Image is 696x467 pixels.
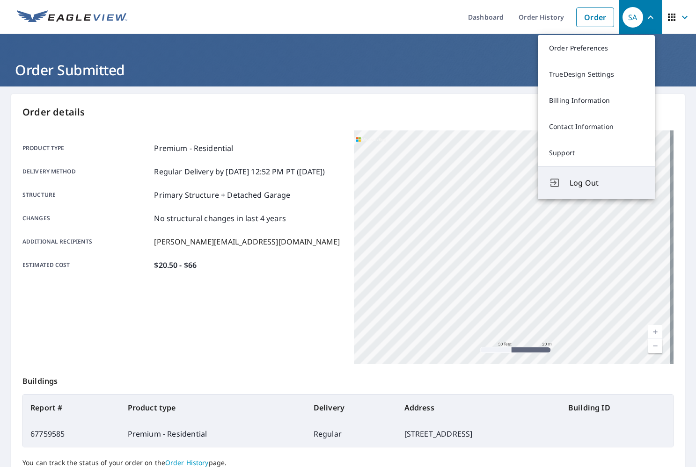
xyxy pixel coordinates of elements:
td: Regular [306,421,397,447]
a: Current Level 19, Zoom Out [648,339,662,353]
p: You can track the status of your order on the page. [22,459,674,467]
td: Premium - Residential [120,421,306,447]
p: Buildings [22,364,674,394]
span: Log Out [570,177,644,188]
p: Estimated cost [22,259,150,271]
a: Current Level 19, Zoom In [648,325,662,339]
td: 67759585 [23,421,120,447]
a: Support [538,140,655,166]
p: [PERSON_NAME][EMAIL_ADDRESS][DOMAIN_NAME] [154,236,340,247]
p: Primary Structure + Detached Garage [154,189,290,201]
p: Product type [22,143,150,154]
p: Premium - Residential [154,143,233,154]
p: No structural changes in last 4 years [154,213,286,224]
th: Report # [23,395,120,421]
a: Order [576,7,614,27]
div: SA [623,7,643,28]
th: Delivery [306,395,397,421]
a: Contact Information [538,114,655,140]
th: Product type [120,395,306,421]
p: Delivery method [22,166,150,177]
p: $20.50 - $66 [154,259,197,271]
a: Billing Information [538,87,655,114]
button: Log Out [538,166,655,199]
img: EV Logo [17,10,127,24]
th: Building ID [561,395,673,421]
a: TrueDesign Settings [538,61,655,87]
a: Order History [165,458,209,467]
a: Order Preferences [538,35,655,61]
h1: Order Submitted [11,60,685,79]
p: Additional recipients [22,236,150,247]
th: Address [397,395,561,421]
p: Structure [22,189,150,201]
p: Changes [22,213,150,224]
td: [STREET_ADDRESS] [397,421,561,447]
p: Regular Delivery by [DATE] 12:52 PM PT ([DATE]) [154,166,325,177]
p: Order details [22,105,674,119]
